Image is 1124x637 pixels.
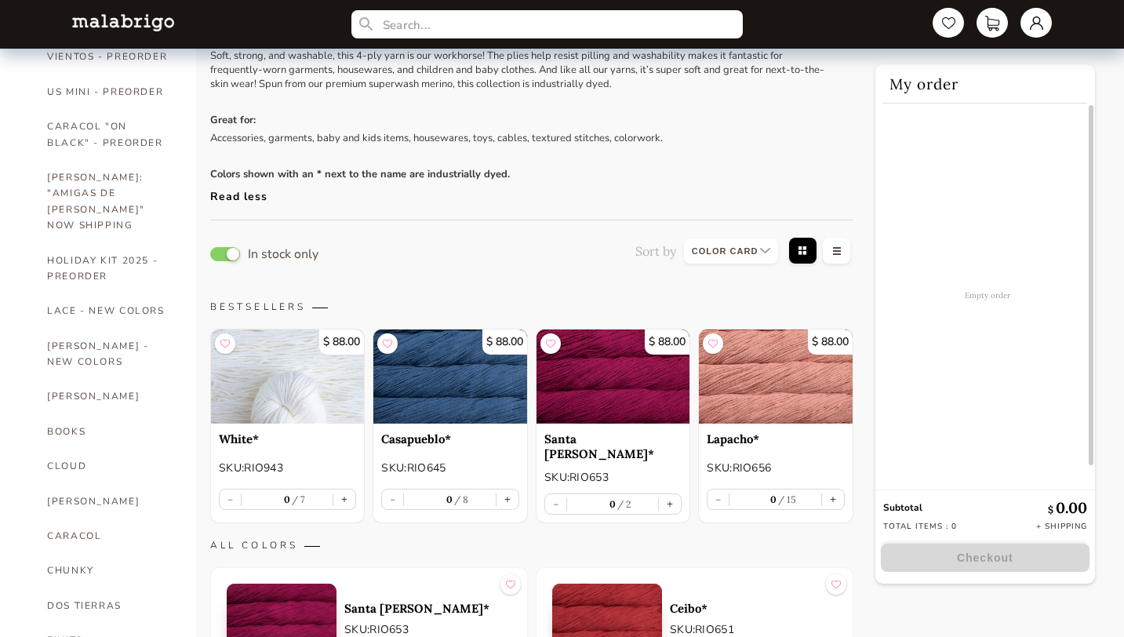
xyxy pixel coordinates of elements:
[645,329,689,355] p: $ 88.00
[875,544,1095,572] a: Checkout
[883,64,1087,104] h2: My order
[47,243,173,294] a: HOLIDAY KIT 2025 - PREORDER
[497,490,518,509] button: +
[881,544,1089,572] button: Checkout
[47,414,173,449] a: BOOKS
[219,431,356,446] a: White*
[544,469,682,486] p: SKU: RIO653
[47,379,173,413] a: [PERSON_NAME]
[883,521,957,532] p: Total items : 0
[248,249,318,260] p: In stock only
[616,498,631,510] label: 2
[47,519,173,553] a: CARACOL
[210,131,830,145] p: Accessories, garments, baby and kids items, housewares, toys, cables, textured stitches, colorwork.
[373,329,526,424] a: $ 88.00
[808,329,853,355] p: $ 88.00
[883,501,922,514] strong: Subtotal
[210,167,510,181] strong: Colors shown with an * next to the name are industrially dyed.
[707,460,844,476] p: SKU: RIO656
[822,490,844,509] button: +
[47,39,173,74] a: VIENTOS - PREORDER
[699,329,852,424] img: Lapacho*
[820,236,853,268] img: table-view__disabled.3d689eb7.svg
[47,160,173,243] a: [PERSON_NAME]: "AMIGAS DE [PERSON_NAME]" NOW SHIPPING
[211,329,364,424] a: $ 88.00
[344,601,511,616] a: Santa [PERSON_NAME]*
[1048,498,1087,517] p: 0.00
[210,181,830,204] div: Read less
[333,490,355,509] button: +
[290,493,306,505] label: 7
[351,10,744,38] input: Search...
[47,293,173,328] a: LACE - NEW COLORS
[319,329,364,355] p: $ 88.00
[659,494,681,514] button: +
[47,553,173,588] a: CHUNKY
[670,601,837,616] a: Ceibo*
[47,588,173,623] a: DOS TIERRAS
[1048,504,1056,515] span: $
[210,300,853,313] p: BESTSELLERS
[699,329,852,424] a: $ 88.00
[537,329,689,424] img: Santa Rita*
[875,104,1100,487] div: Empty order
[47,109,173,160] a: CARACOL "ON BLACK" - PREORDER
[482,329,527,355] p: $ 88.00
[210,113,256,127] strong: Great for:
[47,449,173,483] a: CLOUD
[210,49,830,91] p: Soft, strong, and washable, this 4-ply yarn is our workhorse! The plies help resist pilling and w...
[210,539,853,551] p: ALL COLORS
[211,329,364,424] img: White*
[381,431,518,446] a: Casapueblo*
[47,329,173,380] a: [PERSON_NAME] - NEW COLORS
[72,14,174,31] img: L5WsItTXhTFtyxb3tkNoXNspfcfOAAWlbXYcuBTUg0FA22wzaAJ6kXiYLTb6coiuTfQf1mE2HwVko7IAAAAASUVORK5CYII=
[1036,521,1087,532] p: + Shipping
[707,431,844,446] a: Lapacho*
[219,460,356,476] p: SKU: RIO943
[544,431,682,461] a: Santa [PERSON_NAME]*
[373,329,526,424] img: Casapueblo*
[786,236,820,268] img: grid-view.f2ab8e65.svg
[635,243,676,259] p: Sort by
[47,75,173,109] a: US MINI - PREORDER
[453,493,469,505] label: 8
[47,484,173,519] a: [PERSON_NAME]
[777,493,797,505] label: 15
[381,460,518,476] p: SKU: RIO645
[537,329,689,424] a: $ 88.00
